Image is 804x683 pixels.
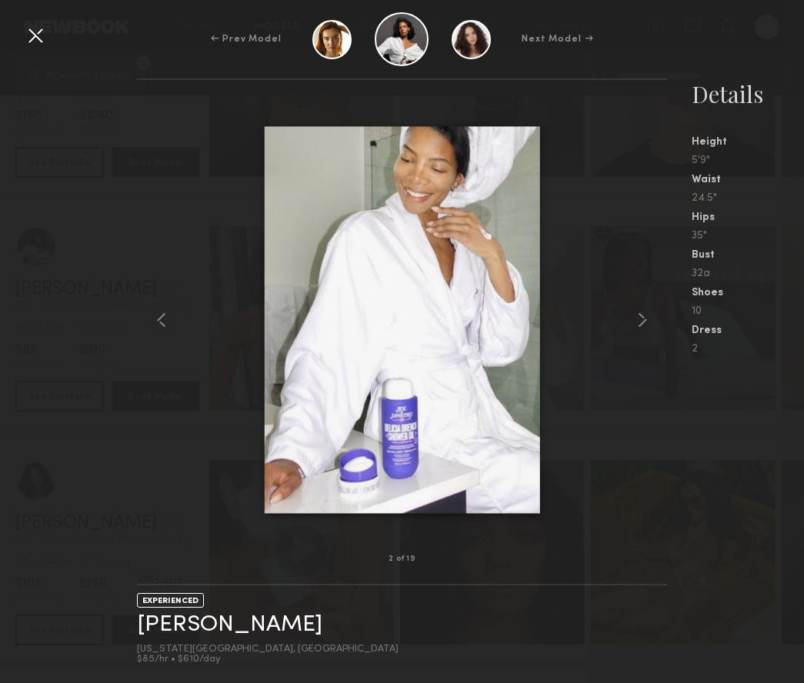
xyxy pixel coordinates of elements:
div: [US_STATE][GEOGRAPHIC_DATA], [GEOGRAPHIC_DATA] [137,645,399,655]
div: EXPERIENCED [137,593,204,608]
div: Dress [692,325,804,336]
div: 10 [692,306,804,317]
div: 35" [692,231,804,242]
div: 2 of 19 [389,555,415,563]
div: Height [692,137,804,148]
div: 24.5" [692,193,804,204]
div: $85/hr • $610/day [137,655,399,665]
div: Waist [692,175,804,185]
div: 32a [692,268,804,279]
div: Shoes [692,288,804,298]
div: Next Model → [522,32,593,46]
div: Hips [692,212,804,223]
div: 2 [692,344,804,355]
div: 5'9" [692,155,804,166]
div: Bust [692,250,804,261]
div: Details [692,78,804,109]
div: ← Prev Model [211,32,282,46]
a: [PERSON_NAME] [137,613,322,637]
